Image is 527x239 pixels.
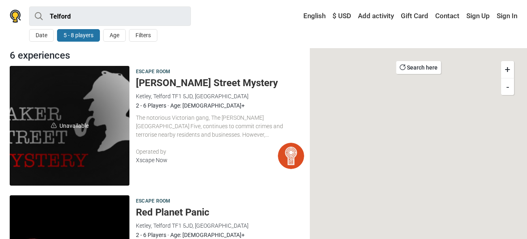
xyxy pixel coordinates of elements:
[10,66,129,186] span: Unavailable
[136,77,304,89] h5: [PERSON_NAME] Street Mystery
[136,68,170,76] span: Escape room
[129,29,157,42] button: Filters
[396,61,441,74] button: Search here
[136,156,278,165] div: Xscape Now
[136,114,304,139] div: The notorious Victorian gang, The [PERSON_NAME][GEOGRAPHIC_DATA] Five, continues to commit crimes...
[51,123,57,128] img: unavailable
[501,78,514,95] button: -
[495,9,517,23] a: Sign In
[433,9,461,23] a: Contact
[57,29,100,42] button: 5 - 8 players
[136,197,170,206] span: Escape room
[136,221,304,230] div: Ketley, Telford TF1 5JD, [GEOGRAPHIC_DATA]
[278,143,304,169] img: Xscape Now
[103,29,126,42] button: Age
[464,9,492,23] a: Sign Up
[136,148,278,156] div: Operated by
[10,10,21,23] img: Nowescape logo
[136,92,304,101] div: Ketley, Telford TF1 5JD, [GEOGRAPHIC_DATA]
[29,6,191,26] input: try “London”
[296,9,328,23] a: English
[136,207,304,218] h5: Red Planet Panic
[10,66,129,186] a: unavailableUnavailable Baker Street Mystery
[29,29,54,42] button: Date
[399,9,430,23] a: Gift Card
[6,48,307,63] div: 6 experiences
[330,9,353,23] a: $ USD
[501,61,514,78] button: +
[356,9,396,23] a: Add activity
[136,101,304,110] div: 2 - 6 Players · Age: [DEMOGRAPHIC_DATA]+
[298,13,303,19] img: English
